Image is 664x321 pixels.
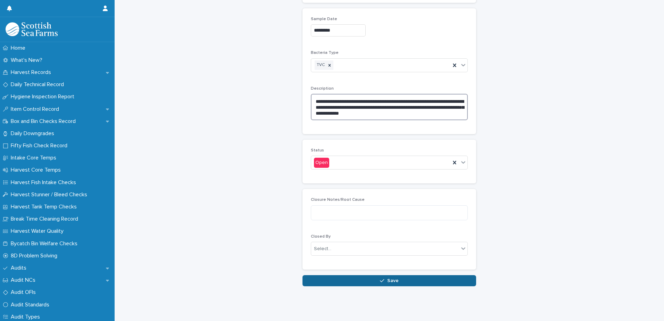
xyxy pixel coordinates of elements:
[8,228,69,234] p: Harvest Water Quality
[311,148,324,153] span: Status
[8,81,69,88] p: Daily Technical Record
[8,191,93,198] p: Harvest Stunner / Bleed Checks
[8,265,32,271] p: Audits
[8,314,45,320] p: Audit Types
[8,302,55,308] p: Audit Standards
[8,204,82,210] p: Harvest Tank Temp Checks
[311,17,337,21] span: Sample Date
[8,277,41,283] p: Audit NCs
[315,60,326,70] div: TVC
[8,118,81,125] p: Box and Bin Checks Record
[311,87,334,91] span: Description
[6,22,58,36] img: mMrefqRFQpe26GRNOUkG
[314,245,331,253] div: Select...
[311,198,365,202] span: Closure Notes/Root Cause
[8,130,60,137] p: Daily Downgrades
[8,142,73,149] p: Fifty Fish Check Record
[311,51,339,55] span: Bacteria Type
[8,69,57,76] p: Harvest Records
[8,57,48,64] p: What's New?
[8,240,83,247] p: Bycatch Bin Welfare Checks
[314,158,329,168] div: Open
[311,234,331,239] span: Closed By
[387,278,399,283] span: Save
[302,275,476,286] button: Save
[8,167,66,173] p: Harvest Core Temps
[8,155,62,161] p: Intake Core Temps
[8,289,41,296] p: Audit OFIs
[8,93,80,100] p: Hygiene Inspection Report
[8,253,63,259] p: 8D Problem Solving
[8,216,84,222] p: Break Time Cleaning Record
[8,45,31,51] p: Home
[8,106,65,113] p: Item Control Record
[8,179,82,186] p: Harvest Fish Intake Checks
